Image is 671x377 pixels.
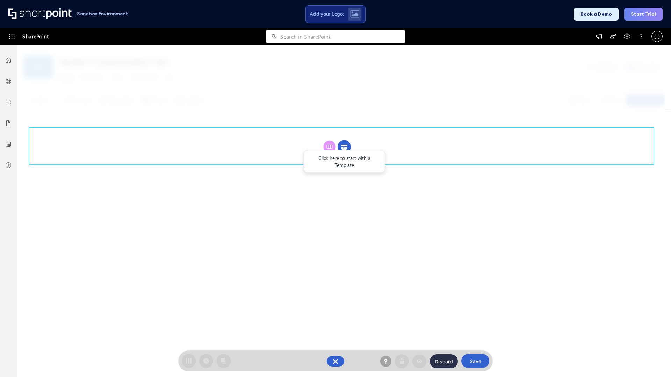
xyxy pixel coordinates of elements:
[461,354,489,368] button: Save
[430,354,458,368] button: Discard
[636,343,671,377] iframe: Chat Widget
[77,12,128,16] h1: Sandbox Environment
[310,11,344,17] span: Add your Logo:
[280,30,405,43] input: Search in SharePoint
[350,10,359,18] img: Upload logo
[574,8,619,21] button: Book a Demo
[624,8,663,21] button: Start Trial
[22,28,49,45] span: SharePoint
